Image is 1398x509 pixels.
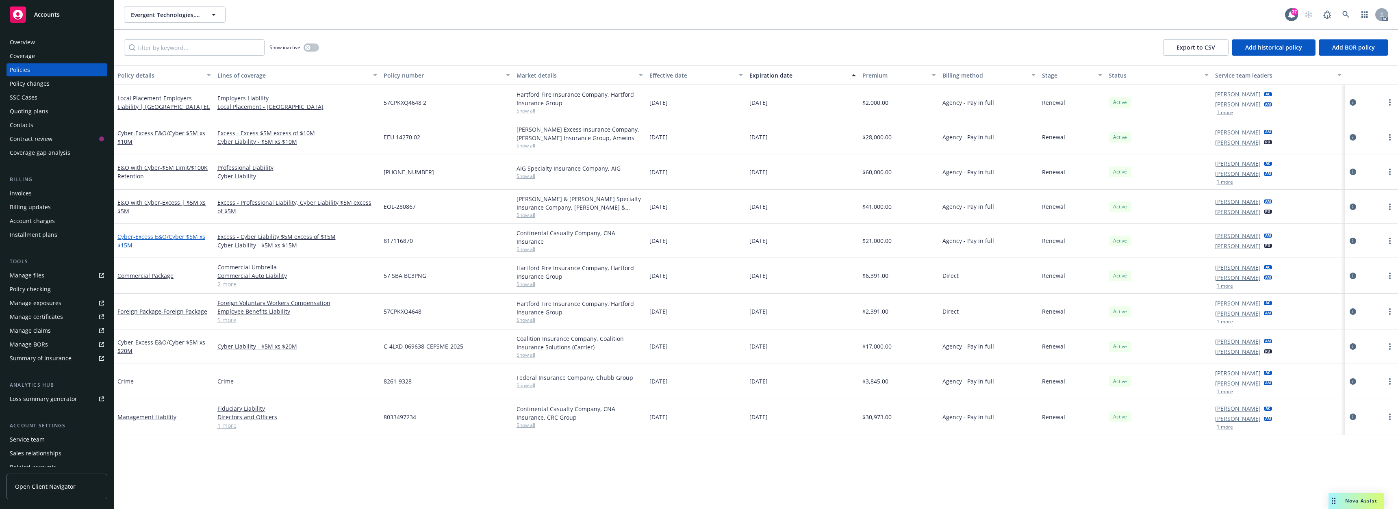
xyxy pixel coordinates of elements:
[10,324,51,337] div: Manage claims
[117,129,205,145] a: Cyber
[7,105,107,118] a: Quoting plans
[217,71,368,80] div: Lines of coverage
[117,233,205,249] span: - Excess E&O/Cyber $5M xs $15M
[34,11,60,18] span: Accounts
[380,65,513,85] button: Policy number
[1215,159,1261,168] a: [PERSON_NAME]
[217,307,377,316] a: Employee Benefits Liability
[217,163,377,172] a: Professional Liability
[1385,132,1395,142] a: more
[7,132,107,145] a: Contract review
[117,129,205,145] span: - Excess E&O/Cyber $5M xs $10M
[10,433,45,446] div: Service team
[217,271,377,280] a: Commercial Auto Liability
[1212,65,1345,85] button: Service team leaders
[1348,236,1358,246] a: circleInformation
[10,146,70,159] div: Coverage gap analysis
[749,202,768,211] span: [DATE]
[862,236,892,245] span: $21,000.00
[649,271,668,280] span: [DATE]
[1039,65,1105,85] button: Stage
[1112,272,1128,279] span: Active
[939,65,1039,85] button: Billing method
[10,297,61,310] div: Manage exposures
[10,50,35,63] div: Coverage
[1345,497,1377,504] span: Nova Assist
[942,271,959,280] span: Direct
[649,168,668,176] span: [DATE]
[1042,236,1065,245] span: Renewal
[517,195,643,212] div: [PERSON_NAME] & [PERSON_NAME] Specialty Insurance Company, [PERSON_NAME] & [PERSON_NAME] ([GEOGRA...
[117,308,207,315] a: Foreign Package
[649,236,668,245] span: [DATE]
[124,6,226,23] button: Evergent Technologies, Inc.
[517,316,643,323] span: Show all
[942,98,994,107] span: Agency - Pay in full
[1329,493,1384,509] button: Nova Assist
[7,297,107,310] a: Manage exposures
[384,133,420,141] span: EEU 14270 02
[749,271,768,280] span: [DATE]
[1042,168,1065,176] span: Renewal
[649,98,668,107] span: [DATE]
[384,307,421,316] span: 57CPKXQ4648
[7,175,107,184] div: Billing
[1215,263,1261,272] a: [PERSON_NAME]
[217,342,377,351] a: Cyber Liability - $5M xs $20M
[1215,169,1261,178] a: [PERSON_NAME]
[7,146,107,159] a: Coverage gap analysis
[862,342,892,351] span: $17,000.00
[1215,347,1261,356] a: [PERSON_NAME]
[517,334,643,351] div: Coalition Insurance Company, Coalition Insurance Solutions (Carrier)
[1385,202,1395,212] a: more
[10,187,32,200] div: Invoices
[649,71,734,80] div: Effective date
[7,77,107,90] a: Policy changes
[1217,425,1233,429] button: 1 more
[217,280,377,288] a: 2 more
[517,299,643,316] div: Hartford Fire Insurance Company, Hartford Insurance Group
[10,119,33,132] div: Contacts
[7,3,107,26] a: Accounts
[1217,110,1233,115] button: 1 more
[7,422,107,430] div: Account settings
[517,173,643,180] span: Show all
[117,71,202,80] div: Policy details
[1217,180,1233,184] button: 1 more
[942,413,994,421] span: Agency - Pay in full
[1385,412,1395,422] a: more
[7,258,107,266] div: Tools
[1217,389,1233,394] button: 1 more
[862,98,888,107] span: $2,000.00
[10,269,44,282] div: Manage files
[217,172,377,180] a: Cyber Liability
[10,338,48,351] div: Manage BORs
[10,36,35,49] div: Overview
[513,65,646,85] button: Market details
[862,168,892,176] span: $60,000.00
[117,94,210,110] span: - Employers Liability | [GEOGRAPHIC_DATA] EL
[7,201,107,214] a: Billing updates
[1385,236,1395,246] a: more
[1385,307,1395,316] a: more
[117,94,210,110] a: Local Placement
[517,405,643,422] div: Continental Casualty Company, CNA Insurance, CRC Group
[1215,232,1261,240] a: [PERSON_NAME]
[217,137,377,146] a: Cyber Liability - $5M xs $10M
[1042,271,1065,280] span: Renewal
[1177,43,1215,51] span: Export to CSV
[7,324,107,337] a: Manage claims
[7,36,107,49] a: Overview
[10,352,72,365] div: Summary of insurance
[7,461,107,474] a: Related accounts
[384,377,412,386] span: 8261-9328
[217,421,377,430] a: 1 more
[1215,128,1261,136] a: [PERSON_NAME]
[1215,404,1261,413] a: [PERSON_NAME]
[942,307,959,316] span: Direct
[217,129,377,137] a: Excess - Excess $5M excess of $10M
[384,271,426,280] span: 57 SBA BC3PNG
[1215,414,1261,423] a: [PERSON_NAME]
[384,98,426,107] span: 57CPKXQ4648 2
